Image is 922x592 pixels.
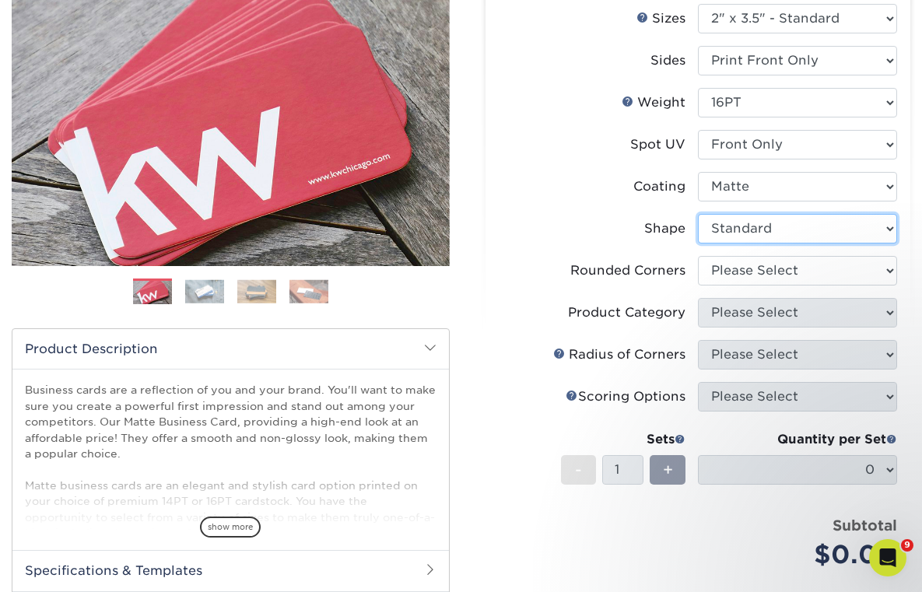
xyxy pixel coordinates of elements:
[633,177,685,196] div: Coating
[698,430,897,449] div: Quantity per Set
[833,517,897,534] strong: Subtotal
[636,9,685,28] div: Sizes
[710,536,897,573] div: $0.00
[901,539,913,552] span: 9
[650,51,685,70] div: Sides
[630,135,685,154] div: Spot UV
[561,430,685,449] div: Sets
[12,329,449,369] h2: Product Description
[568,303,685,322] div: Product Category
[566,387,685,406] div: Scoring Options
[200,517,261,538] span: show more
[289,279,328,303] img: Business Cards 04
[622,93,685,112] div: Weight
[575,458,582,482] span: -
[570,261,685,280] div: Rounded Corners
[553,345,685,364] div: Radius of Corners
[663,458,673,482] span: +
[185,279,224,303] img: Business Cards 02
[869,539,906,576] iframe: Intercom live chat
[644,219,685,238] div: Shape
[237,279,276,303] img: Business Cards 03
[133,273,172,312] img: Business Cards 01
[12,550,449,590] h2: Specifications & Templates
[4,545,132,587] iframe: Google Customer Reviews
